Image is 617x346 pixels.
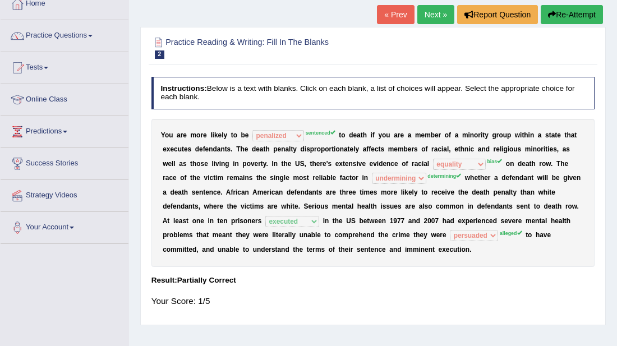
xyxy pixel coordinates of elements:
b: p [273,145,277,153]
b: o [537,145,541,153]
b: t [261,160,263,168]
b: I [271,160,273,168]
b: e [394,160,398,168]
b: e [522,160,526,168]
b: y [293,145,297,153]
b: f [366,145,369,153]
b: e [218,131,222,139]
b: , [305,160,306,168]
b: d [379,160,383,168]
b: g [492,131,496,139]
b: t [482,131,485,139]
b: e [288,160,292,168]
a: Next » [417,5,454,24]
b: a [344,145,348,153]
b: u [513,145,517,153]
b: Y [161,131,165,139]
b: e [565,160,569,168]
b: h [240,145,244,153]
b: o [325,145,329,153]
a: Success Stories [1,148,128,176]
b: e [183,131,187,139]
b: a [415,160,418,168]
b: a [357,131,361,139]
b: r [314,145,317,153]
b: p [242,160,246,168]
b: r [411,145,414,153]
b: n [386,160,390,168]
b: y [223,131,227,139]
b: e [496,145,500,153]
b: n [221,160,225,168]
b: g [225,160,229,168]
b: o [196,131,200,139]
b: i [468,131,470,139]
a: Strategy Videos [1,180,128,208]
b: t [190,174,192,182]
b: e [256,145,260,153]
b: d [518,160,522,168]
b: i [422,160,423,168]
b: e [205,145,209,153]
b: u [178,145,182,153]
b: a [434,145,438,153]
b: e [400,131,404,139]
sup: sentenced [306,130,335,136]
b: e [199,145,203,153]
b: e [394,145,398,153]
b: r [181,131,183,139]
b: t [564,131,567,139]
b: n [481,145,485,153]
b: a [239,174,243,182]
b: s [353,160,357,168]
b: v [215,160,219,168]
b: e [435,131,439,139]
b: t [545,145,547,153]
b: e [421,131,425,139]
b: e [370,160,374,168]
b: o [542,160,546,168]
a: Your Account [1,212,128,240]
b: t [213,174,215,182]
b: t [225,145,227,153]
b: f [426,145,428,153]
button: Report Question [457,5,538,24]
b: a [165,174,169,182]
b: i [233,160,234,168]
b: e [278,145,282,153]
b: v [204,174,208,182]
button: Re-Attempt [541,5,603,24]
b: c [169,174,173,182]
b: i [377,160,379,168]
b: a [526,160,529,168]
b: r [496,131,499,139]
b: e [245,131,249,139]
b: a [478,145,482,153]
span: 2 [155,50,165,59]
b: t [339,131,341,139]
b: m [233,174,240,182]
b: U [295,160,300,168]
b: o [445,131,449,139]
b: h [192,160,196,168]
b: s [566,145,570,153]
b: m [388,145,394,153]
b: x [167,145,171,153]
b: l [447,145,449,153]
b: s [227,145,231,153]
b: f [203,145,205,153]
b: y [378,131,382,139]
b: l [172,160,173,168]
b: s [414,145,418,153]
b: s [380,145,384,153]
b: a [177,131,181,139]
b: o [509,145,513,153]
b: d [195,145,199,153]
b: k [214,131,218,139]
b: t [549,131,551,139]
b: a [423,160,427,168]
b: i [356,160,358,168]
b: i [468,145,470,153]
b: r [163,174,165,182]
b: s [188,145,192,153]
